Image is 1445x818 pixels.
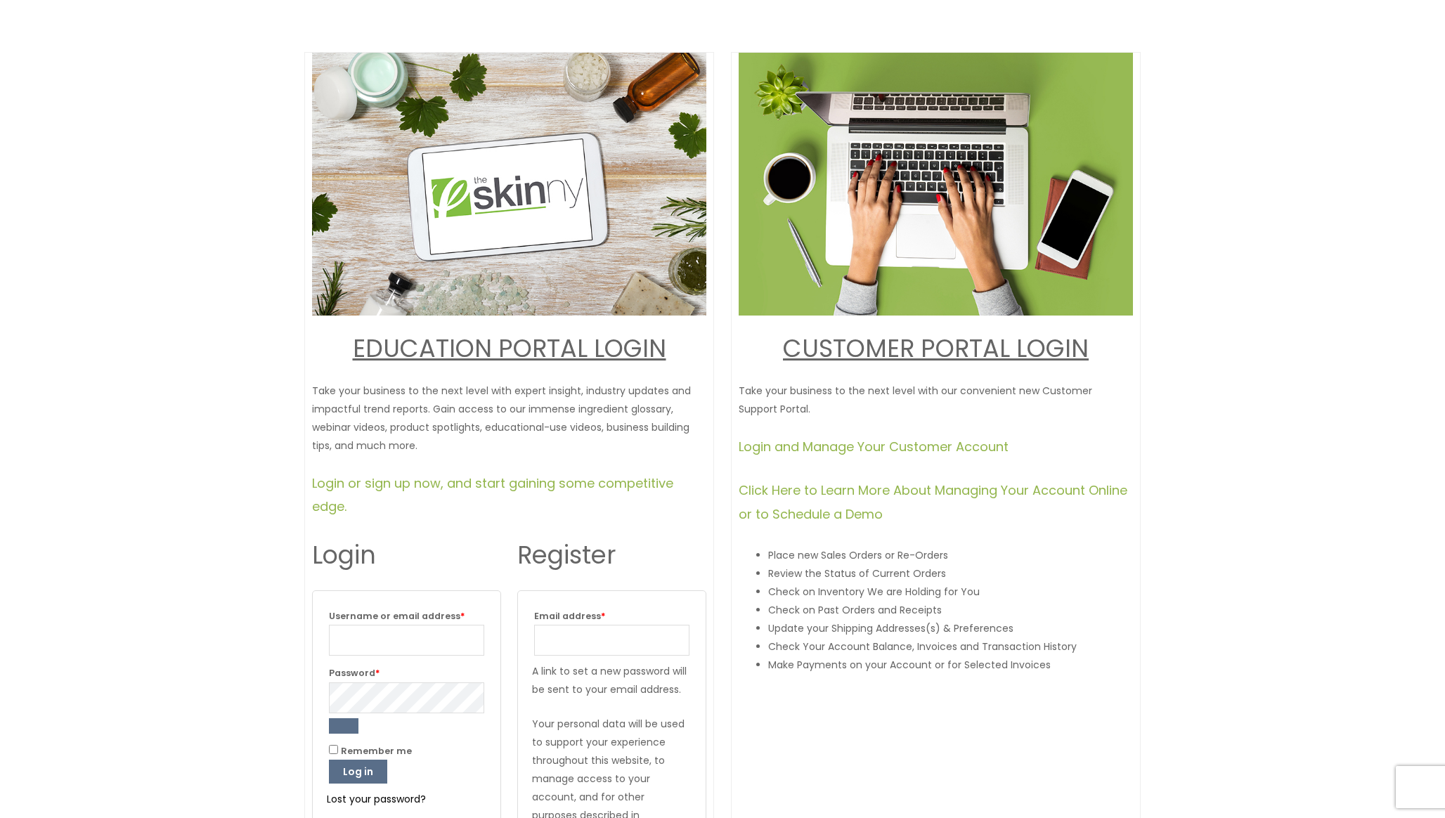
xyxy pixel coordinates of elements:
[739,438,1009,455] a: Login and Manage Your Customer Account
[312,332,706,365] h2: EDUCATION PORTAL LOGIN
[739,382,1133,418] p: Take your business to the next level with our convenient new Customer Support Portal.
[768,564,1133,583] li: Review the Status of Current Orders
[327,792,426,806] a: Lost your password?
[341,745,412,757] span: Remember me
[329,745,338,754] input: Remember me
[768,637,1133,656] li: Check Your Account Balance, Invoices and Transaction History
[768,619,1133,637] li: Update your Shipping Addresses(s) & Preferences
[329,664,484,682] label: Password
[783,331,1071,365] a: CUSTOMER PORTAL LOGI
[532,662,692,699] p: A link to set a new password will be sent to your email address.
[329,760,387,784] button: Log in
[312,539,501,571] h2: Login
[768,656,1133,674] li: Make Payments on your Account or for Selected Invoices
[768,601,1133,619] li: Check on Past Orders and Receipts
[768,546,1133,564] li: Place new Sales Orders or Re-Orders
[1071,331,1089,365] a: N
[534,607,689,625] label: Email address
[739,53,1133,316] img: Customer Portal Image for the Cosmetic Solutions Customer Portal. The Image features two hands wo...
[329,718,358,734] button: Show password
[312,53,706,316] img: Private Label Skin Care Manufacturer Cosmetic Solutions Login Access Page Image for The Skinny Ad...
[739,481,1127,522] a: Click Here to Learn More About Managing Your Account Online or to Schedule a Demo
[312,382,706,455] p: Take your business to the next level with expert insight, industry updates and impactful trend re...
[517,539,706,571] h2: Register
[312,474,673,515] span: Login or sign up now, and start gaining some competitive edge.
[329,607,484,625] label: Username or email address
[768,583,1133,601] li: Check on Inventory We are Holding for You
